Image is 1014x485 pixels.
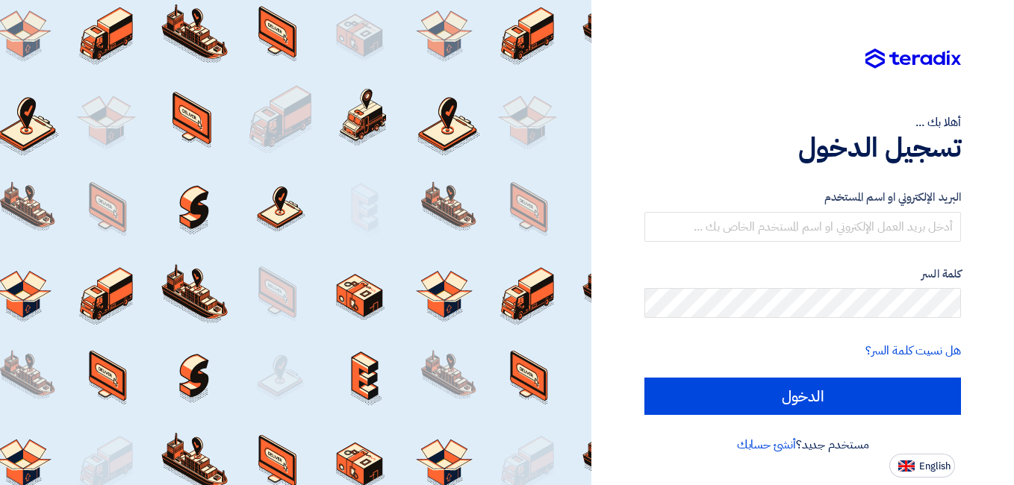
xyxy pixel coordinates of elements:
label: البريد الإلكتروني او اسم المستخدم [644,189,961,206]
span: English [919,461,951,472]
a: أنشئ حسابك [737,436,796,454]
input: أدخل بريد العمل الإلكتروني او اسم المستخدم الخاص بك ... [644,212,961,242]
input: الدخول [644,378,961,415]
img: en-US.png [898,460,915,472]
h1: تسجيل الدخول [644,131,961,164]
div: مستخدم جديد؟ [644,436,961,454]
div: أهلا بك ... [644,113,961,131]
img: Teradix logo [865,48,961,69]
a: هل نسيت كلمة السر؟ [865,342,961,360]
label: كلمة السر [644,266,961,283]
button: English [889,454,955,478]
